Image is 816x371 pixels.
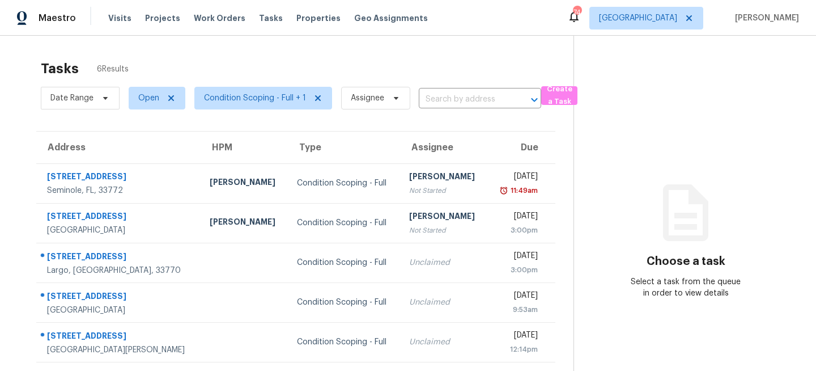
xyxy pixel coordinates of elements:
[297,217,391,229] div: Condition Scoping - Full
[259,14,283,22] span: Tasks
[194,12,245,24] span: Work Orders
[297,336,391,348] div: Condition Scoping - Full
[409,257,478,268] div: Unclaimed
[409,225,478,236] div: Not Started
[47,210,192,225] div: [STREET_ADDRESS]
[47,185,192,196] div: Seminole, FL, 33772
[409,171,478,185] div: [PERSON_NAME]
[204,92,306,104] span: Condition Scoping - Full + 1
[409,336,478,348] div: Unclaimed
[210,216,279,230] div: [PERSON_NAME]
[288,132,400,163] th: Type
[496,290,538,304] div: [DATE]
[409,297,478,308] div: Unclaimed
[419,91,509,108] input: Search by address
[541,86,577,105] button: Create a Task
[526,92,542,108] button: Open
[409,210,478,225] div: [PERSON_NAME]
[297,297,391,308] div: Condition Scoping - Full
[47,330,192,344] div: [STREET_ADDRESS]
[496,264,538,276] div: 3:00pm
[630,276,742,299] div: Select a task from the queue in order to view details
[138,92,159,104] span: Open
[47,265,192,276] div: Largo, [GEOGRAPHIC_DATA], 33770
[50,92,93,104] span: Date Range
[47,251,192,265] div: [STREET_ADDRESS]
[599,12,677,24] span: [GEOGRAPHIC_DATA]
[39,12,76,24] span: Maestro
[210,176,279,191] div: [PERSON_NAME]
[496,330,538,344] div: [DATE]
[496,171,538,185] div: [DATE]
[496,225,538,236] div: 3:00pm
[47,344,192,356] div: [GEOGRAPHIC_DATA][PERSON_NAME]
[108,12,131,24] span: Visits
[508,185,538,196] div: 11:49am
[487,132,555,163] th: Due
[496,304,538,315] div: 9:53am
[296,12,341,24] span: Properties
[97,64,129,75] span: 6 Results
[499,185,508,196] img: Overdue Alarm Icon
[573,7,581,18] div: 74
[730,12,799,24] span: [PERSON_NAME]
[647,256,725,267] h3: Choose a task
[47,305,192,316] div: [GEOGRAPHIC_DATA]
[496,250,538,264] div: [DATE]
[201,132,288,163] th: HPM
[36,132,201,163] th: Address
[351,92,384,104] span: Assignee
[297,178,391,189] div: Condition Scoping - Full
[41,63,79,74] h2: Tasks
[496,210,538,225] div: [DATE]
[297,257,391,268] div: Condition Scoping - Full
[547,83,572,109] span: Create a Task
[47,290,192,305] div: [STREET_ADDRESS]
[47,225,192,236] div: [GEOGRAPHIC_DATA]
[354,12,428,24] span: Geo Assignments
[400,132,487,163] th: Assignee
[47,171,192,185] div: [STREET_ADDRESS]
[145,12,180,24] span: Projects
[409,185,478,196] div: Not Started
[496,344,538,355] div: 12:14pm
